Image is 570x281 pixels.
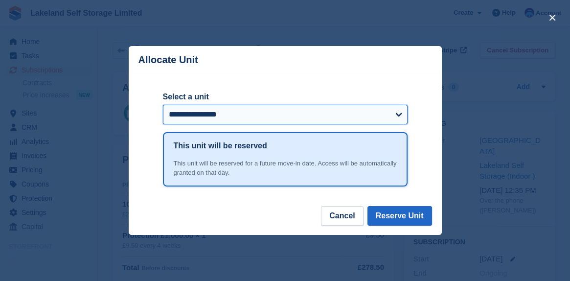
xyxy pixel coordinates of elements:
p: Allocate Unit [138,54,198,66]
h1: This unit will be reserved [174,140,267,152]
label: Select a unit [163,91,408,103]
button: Reserve Unit [367,206,432,226]
button: close [545,10,560,25]
div: This unit will be reserved for a future move-in date. Access will be automatically granted on tha... [174,159,397,178]
button: Cancel [321,206,363,226]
